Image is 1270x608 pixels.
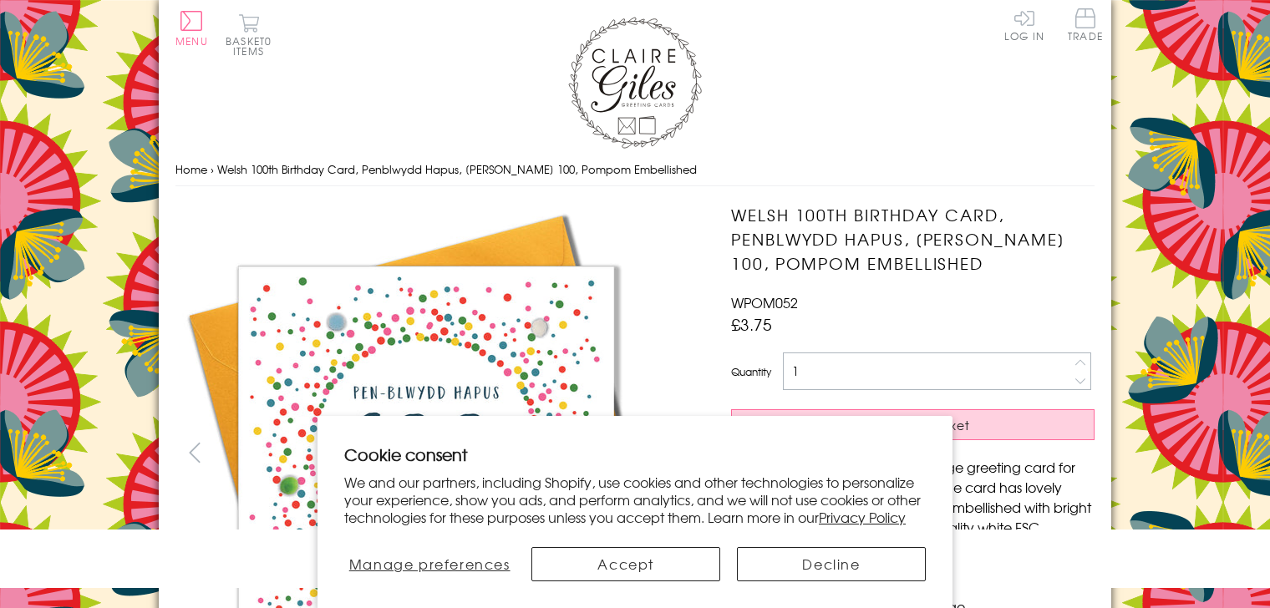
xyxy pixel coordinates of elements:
label: Quantity [731,364,771,379]
button: Accept [531,547,720,581]
a: Log In [1004,8,1044,41]
span: Trade [1068,8,1103,41]
span: Menu [175,33,208,48]
button: Decline [737,547,926,581]
span: Manage preferences [349,554,511,574]
span: › [211,161,214,177]
a: Trade [1068,8,1103,44]
button: Basket0 items [226,13,272,56]
button: Add to Basket [731,409,1095,440]
span: Welsh 100th Birthday Card, Penblwydd Hapus, [PERSON_NAME] 100, Pompom Embellished [217,161,697,177]
h2: Cookie consent [344,443,926,466]
button: Manage preferences [344,547,515,581]
p: We and our partners, including Shopify, use cookies and other technologies to personalize your ex... [344,474,926,525]
a: Home [175,161,207,177]
a: Privacy Policy [819,507,906,527]
span: £3.75 [731,312,772,336]
span: 0 items [233,33,272,58]
span: WPOM052 [731,292,798,312]
button: prev [175,433,213,471]
h1: Welsh 100th Birthday Card, Penblwydd Hapus, [PERSON_NAME] 100, Pompom Embellished [731,203,1095,275]
img: Claire Giles Greetings Cards [568,17,702,149]
nav: breadcrumbs [175,153,1095,187]
button: Menu [175,11,208,46]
